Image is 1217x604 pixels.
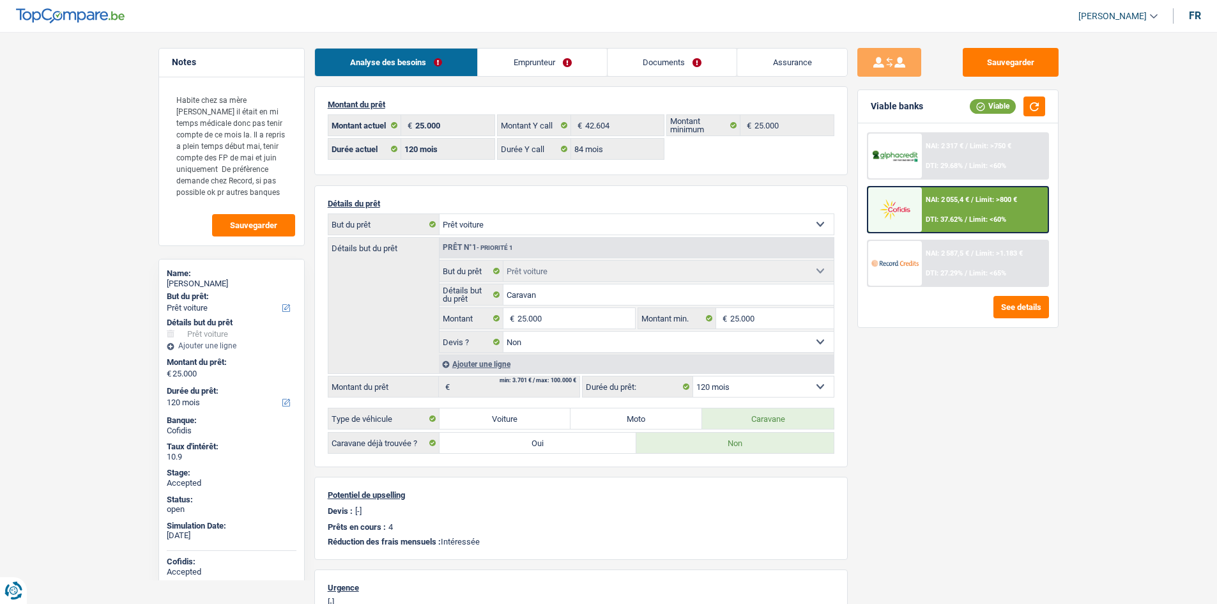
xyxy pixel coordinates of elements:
span: DTI: 29.68% [926,162,963,170]
label: Montant minimum [667,115,740,136]
label: Moto [570,408,702,429]
span: Limit: <60% [969,162,1006,170]
label: Montant [440,308,504,329]
button: Sauvegarder [212,214,295,236]
label: Durée du prêt: [167,386,294,396]
label: Montant du prêt [328,376,439,397]
p: Devis : [328,506,353,516]
div: Ajouter une ligne [167,341,296,350]
a: Documents [608,49,737,76]
label: Montant Y call [498,115,571,136]
label: Type de véhicule [328,408,440,429]
img: AlphaCredit [871,149,919,164]
span: Limit: <60% [969,215,1006,224]
label: Voiture [440,408,571,429]
label: Montant du prêt: [167,357,294,368]
span: / [965,269,967,277]
div: min: 3.701 € / max: 100.000 € [500,378,576,383]
span: € [503,308,517,329]
p: [-] [355,506,362,516]
div: 10.9 [167,452,296,462]
label: Durée actuel [328,139,402,159]
a: Emprunteur [478,49,607,76]
div: Name: [167,268,296,279]
div: Banque: [167,415,296,426]
span: Réduction des frais mensuels : [328,537,441,546]
span: NAI: 2 055,4 € [926,196,969,204]
div: [PERSON_NAME] [167,279,296,289]
img: Cofidis [871,197,919,221]
span: € [439,376,453,397]
p: Intéressée [328,537,834,546]
span: DTI: 37.62% [926,215,963,224]
span: / [971,249,974,258]
span: / [971,196,974,204]
a: [PERSON_NAME] [1068,6,1158,27]
div: open [167,504,296,515]
div: Détails but du prêt [167,318,296,328]
div: [DATE] [167,530,296,541]
div: Accepted [167,567,296,577]
label: Détails but du prêt [328,238,439,252]
p: Détails du prêt [328,199,834,208]
span: Limit: >800 € [976,196,1017,204]
div: Taux d'intérêt: [167,442,296,452]
span: DTI: 27.29% [926,269,963,277]
label: Caravane déjà trouvée ? [328,433,440,453]
span: € [401,115,415,136]
a: Assurance [737,49,847,76]
label: But du prêt: [167,291,294,302]
span: NAI: 2 317 € [926,142,963,150]
button: See details [993,296,1049,318]
span: / [965,162,967,170]
h5: Notes [172,57,291,68]
div: Viable [970,99,1016,113]
div: Stage: [167,468,296,478]
p: 4 [388,522,393,532]
span: € [167,369,171,379]
label: Durée du prêt: [583,376,693,397]
span: NAI: 2 587,5 € [926,249,969,258]
span: - Priorité 1 [477,244,513,251]
label: Durée Y call [498,139,571,159]
span: Limit: >1.183 € [976,249,1023,258]
div: Cofidis: [167,557,296,567]
span: / [965,142,968,150]
img: TopCompare Logo [16,8,125,24]
label: Oui [440,433,637,453]
div: Status: [167,495,296,505]
label: Non [636,433,834,453]
span: [PERSON_NAME] [1078,11,1147,22]
div: Prêt n°1 [440,244,516,252]
label: But du prêt [440,261,504,281]
span: Limit: <65% [969,269,1006,277]
div: Cofidis [167,426,296,436]
div: Ajouter une ligne [439,355,834,373]
span: € [740,115,754,136]
span: Sauvegarder [230,221,277,229]
p: Urgence [328,583,834,592]
label: But du prêt [328,214,440,235]
label: Caravane [702,408,834,429]
p: Prêts en cours : [328,522,386,532]
p: Potentiel de upselling [328,490,834,500]
label: Montant actuel [328,115,402,136]
div: Viable banks [871,101,923,112]
div: Accepted [167,478,296,488]
button: Sauvegarder [963,48,1059,77]
div: fr [1189,10,1201,22]
span: Limit: >750 € [970,142,1011,150]
div: Simulation Date: [167,521,296,531]
p: Montant du prêt [328,100,834,109]
label: Devis ? [440,332,504,352]
img: Record Credits [871,251,919,275]
label: Détails but du prêt [440,284,504,305]
label: Montant min. [638,308,716,329]
span: € [571,115,585,136]
span: / [965,215,967,224]
a: Analyse des besoins [315,49,478,76]
span: € [716,308,730,329]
